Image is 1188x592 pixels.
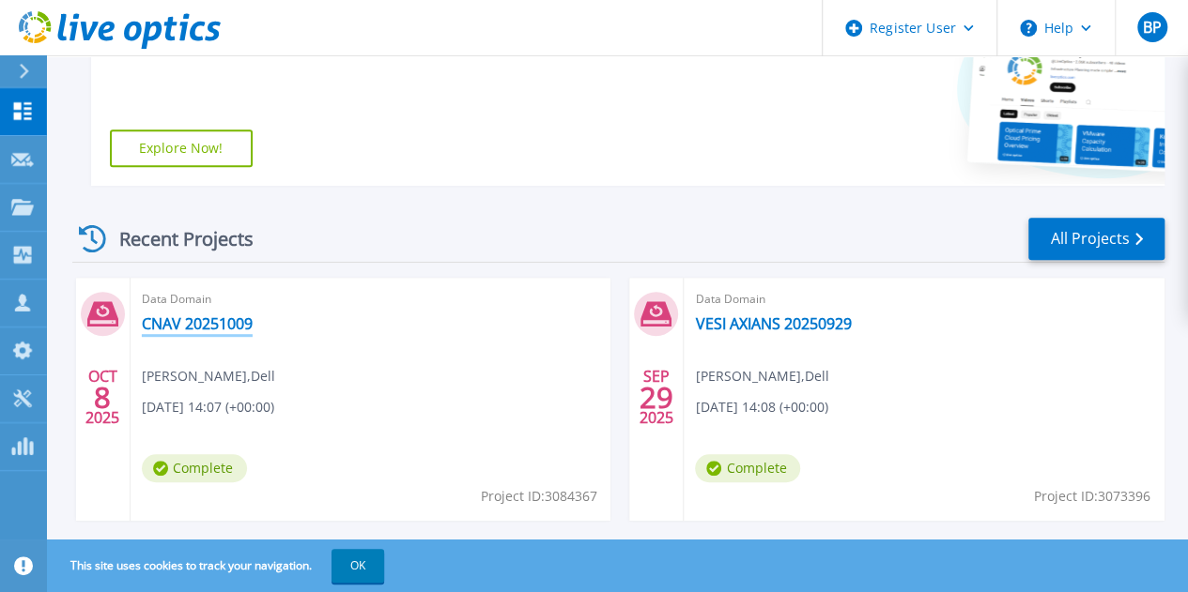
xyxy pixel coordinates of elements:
div: OCT 2025 [85,363,120,432]
span: Data Domain [142,289,600,310]
div: SEP 2025 [639,363,674,432]
div: Recent Projects [72,216,279,262]
span: 29 [640,389,673,405]
span: [PERSON_NAME] , Dell [142,366,275,387]
a: All Projects [1028,218,1165,260]
span: BP [1142,20,1161,35]
span: Complete [695,454,800,482]
span: Project ID: 3073396 [1034,486,1150,507]
span: [PERSON_NAME] , Dell [695,366,828,387]
span: Project ID: 3084367 [480,486,596,507]
a: CNAV 20251009 [142,314,253,333]
a: VESI AXIANS 20250929 [695,314,851,333]
span: [DATE] 14:07 (+00:00) [142,397,274,417]
span: Complete [142,454,247,482]
span: [DATE] 14:08 (+00:00) [695,397,827,417]
button: OK [332,549,384,583]
span: This site uses cookies to track your navigation. [52,549,384,583]
span: 8 [94,389,111,405]
a: Explore Now! [110,129,253,167]
span: Data Domain [695,289,1153,310]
